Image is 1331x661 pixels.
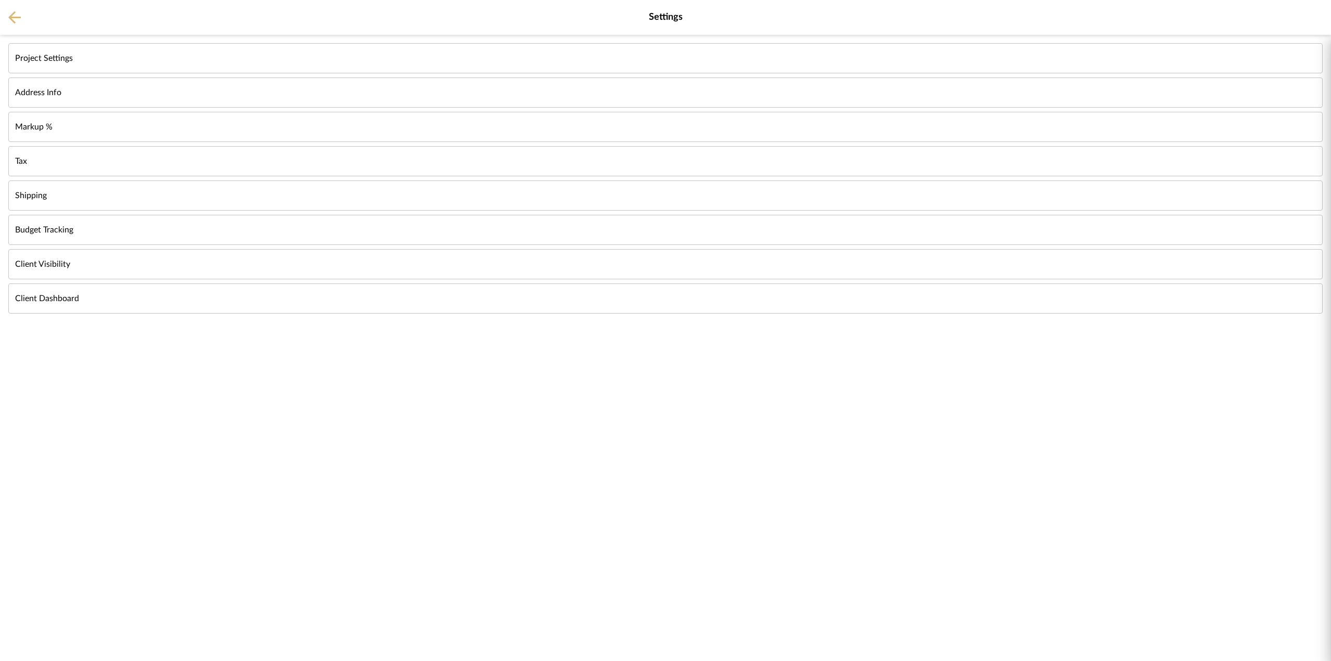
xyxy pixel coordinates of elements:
[8,43,1323,73] button: Project Settings
[8,215,1323,245] button: Budget Tracking
[8,249,1323,279] button: Client Visibility
[8,77,1323,108] button: Address Info
[8,112,1323,142] button: Markup %
[8,146,1323,176] button: Tax
[8,180,1323,211] button: Shipping
[8,283,1323,314] button: Client Dashboard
